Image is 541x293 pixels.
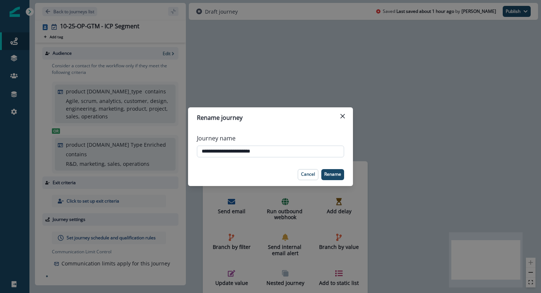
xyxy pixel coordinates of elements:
[301,172,315,177] p: Cancel
[197,134,236,143] p: Journey name
[321,169,344,180] button: Rename
[337,110,349,122] button: Close
[324,172,341,177] p: Rename
[298,169,318,180] button: Cancel
[197,113,243,122] p: Rename journey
